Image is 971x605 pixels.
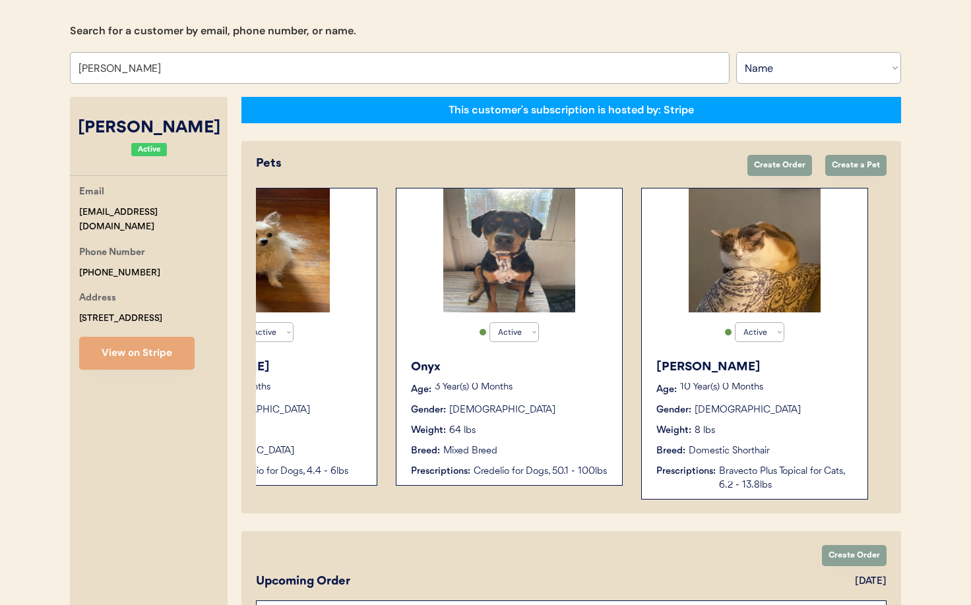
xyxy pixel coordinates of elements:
[70,116,228,141] div: [PERSON_NAME]
[166,359,363,376] div: [PERSON_NAME]
[79,266,160,281] div: [PHONE_NUMBER]
[443,188,575,312] img: IMG_7497.jpeg
[825,155,887,176] button: Create a Pet
[822,545,887,566] button: Create Order
[79,205,228,235] div: [EMAIL_ADDRESS][DOMAIN_NAME]
[680,383,854,392] p: 10 Year(s) 0 Months
[719,465,854,492] div: Bravecto Plus Topical for Cats, 6.2 - 13.8lbs
[256,155,734,173] div: Pets
[198,188,330,312] img: IMG_6291.jpeg
[79,185,104,201] div: Email
[695,424,715,438] div: 8 lbs
[411,465,470,478] div: Prescriptions:
[747,155,812,176] button: Create Order
[79,291,116,307] div: Address
[79,337,195,370] button: View on Stripe
[449,424,476,438] div: 64 lbs
[411,383,431,397] div: Age:
[449,103,694,117] div: This customer's subscription is hosted by: Stripe
[189,383,363,392] p: 14 Year(s) 3 Months
[443,444,497,458] div: Mixed Breed
[411,424,446,438] div: Weight:
[70,52,730,84] input: Search by name
[855,575,887,589] div: [DATE]
[656,403,691,417] div: Gender:
[70,23,356,39] div: Search for a customer by email, phone number, or name.
[411,444,440,458] div: Breed:
[449,403,555,417] div: [DEMOGRAPHIC_DATA]
[689,188,821,312] img: IMG_3596.jpeg
[228,465,363,478] div: Credelio for Dogs, 4.4 - 6lbs
[656,444,685,458] div: Breed:
[204,403,310,417] div: [DEMOGRAPHIC_DATA]
[435,383,609,392] p: 3 Year(s) 0 Months
[656,383,677,397] div: Age:
[256,573,350,591] div: Upcoming Order
[656,359,854,376] div: [PERSON_NAME]
[695,403,801,417] div: [DEMOGRAPHIC_DATA]
[656,465,716,478] div: Prescriptions:
[411,403,446,417] div: Gender:
[474,465,609,478] div: Credelio for Dogs, 50.1 - 100lbs
[79,311,162,326] div: [STREET_ADDRESS]
[411,359,609,376] div: Onyx
[79,245,145,262] div: Phone Number
[689,444,770,458] div: Domestic Shorthair
[656,424,691,438] div: Weight:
